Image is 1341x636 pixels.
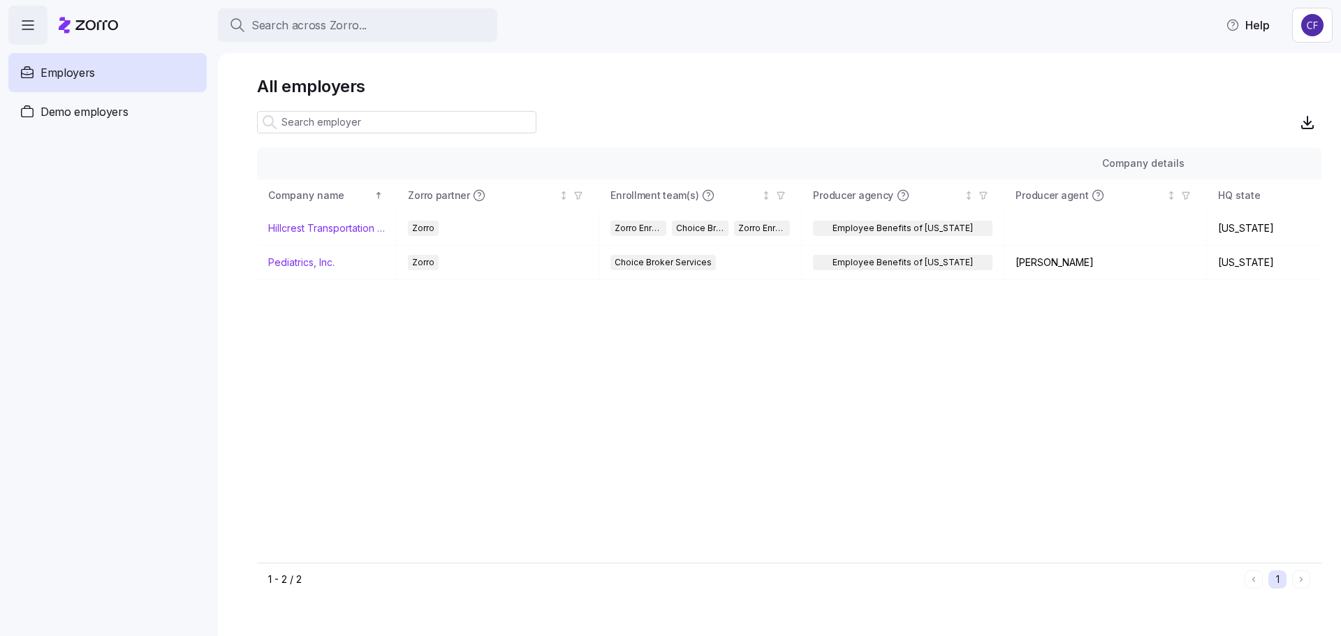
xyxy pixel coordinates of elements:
[218,8,497,42] button: Search across Zorro...
[761,191,771,200] div: Not sorted
[412,255,434,270] span: Zorro
[1004,179,1207,212] th: Producer agentNot sorted
[1268,570,1287,589] button: 1
[268,256,335,269] a: Pediatrics, Inc.
[599,179,802,212] th: Enrollment team(s)Not sorted
[1016,188,1088,202] span: Producer agent
[615,221,662,236] span: Zorro Enrollment Team
[257,179,397,212] th: Company nameSorted ascending
[8,53,207,92] a: Employers
[251,17,367,34] span: Search across Zorro...
[408,188,469,202] span: Zorro partner
[1245,570,1263,589] button: Previous page
[833,255,973,270] span: Employee Benefits of [US_STATE]
[676,221,724,236] span: Choice Broker Services
[8,92,207,131] a: Demo employers
[833,221,973,236] span: Employee Benefits of [US_STATE]
[1004,246,1207,280] td: [PERSON_NAME]
[268,572,1239,586] div: 1 - 2 / 2
[41,64,95,82] span: Employers
[813,188,893,202] span: Producer agency
[412,221,434,236] span: Zorro
[738,221,786,236] span: Zorro Enrollment Experts
[397,179,599,212] th: Zorro partnerNot sorted
[610,188,698,202] span: Enrollment team(s)
[268,188,372,203] div: Company name
[374,191,383,200] div: Sorted ascending
[257,111,536,133] input: Search employer
[964,191,974,200] div: Not sorted
[41,103,129,121] span: Demo employers
[257,75,1321,97] h1: All employers
[1215,11,1281,39] button: Help
[1166,191,1176,200] div: Not sorted
[1292,570,1310,589] button: Next page
[1301,14,1324,36] img: 7d4a9558da78dc7654dde66b79f71a2e
[615,255,712,270] span: Choice Broker Services
[1226,17,1270,34] span: Help
[268,221,385,235] a: Hillcrest Transportation Inc.
[559,191,569,200] div: Not sorted
[802,179,1004,212] th: Producer agencyNot sorted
